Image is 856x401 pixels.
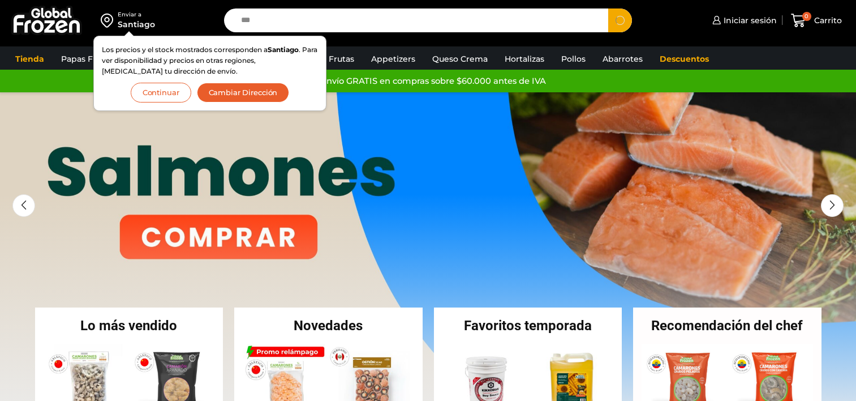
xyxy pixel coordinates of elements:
a: Pollos [556,48,591,70]
a: Hortalizas [499,48,550,70]
strong: Santiago [268,45,299,54]
div: Santiago [118,19,155,30]
button: Search button [608,8,632,32]
a: Queso Crema [427,48,493,70]
a: Tienda [10,48,50,70]
a: 0 Carrito [788,7,845,34]
a: Appetizers [365,48,421,70]
span: Iniciar sesión [721,15,777,26]
img: address-field-icon.svg [101,11,118,30]
h2: Favoritos temporada [434,319,622,332]
h2: Lo más vendido [35,319,223,332]
button: Cambiar Dirección [197,83,290,103]
div: Previous slide [12,194,35,217]
p: Los precios y el stock mostrados corresponden a . Para ver disponibilidad y precios en otras regi... [102,44,318,77]
a: Papas Fritas [55,48,116,70]
a: Abarrotes [597,48,648,70]
a: Iniciar sesión [709,9,777,32]
span: 0 [802,12,811,21]
h2: Novedades [234,319,423,332]
button: Continuar [131,83,191,103]
h2: Recomendación del chef [633,319,821,332]
div: Next slide [821,194,844,217]
a: Descuentos [654,48,715,70]
div: Enviar a [118,11,155,19]
span: Carrito [811,15,842,26]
